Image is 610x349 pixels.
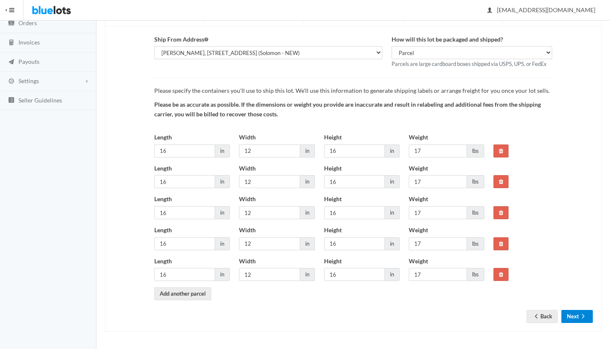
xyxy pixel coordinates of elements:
span: in [215,268,230,281]
ion-icon: paper plane [7,58,16,66]
span: in [385,237,400,250]
span: in [385,144,400,157]
label: Length [154,164,172,173]
small: Parcels are large cardboard boxes shipped via USPS, UPS, or FedEx [392,60,546,67]
label: Width [239,164,256,173]
label: Width [239,194,256,204]
span: Invoices [18,39,40,46]
span: in [300,206,315,219]
span: lbs [467,206,484,219]
span: Settings [18,77,39,84]
ion-icon: list box [7,97,16,105]
label: How will this lot be packaged and shipped? [392,35,503,45]
span: in [300,237,315,250]
span: in [215,237,230,250]
label: Height [324,226,342,235]
span: in [300,175,315,188]
label: Ship From Address [154,35,208,45]
label: Length [154,257,172,266]
span: Orders [18,19,37,26]
label: Height [324,194,342,204]
label: Weight [409,257,428,266]
ion-icon: cash [7,20,16,28]
span: in [385,175,400,188]
label: Weight [409,226,428,235]
span: lbs [467,268,484,281]
span: Seller Guidelines [18,97,62,104]
label: Weight [409,194,428,204]
span: in [215,206,230,219]
ion-icon: arrow forward [579,313,587,321]
button: Nextarrow forward [561,310,593,323]
span: in [300,144,315,157]
a: arrow backBack [527,310,558,323]
span: in [215,175,230,188]
span: Payouts [18,58,39,65]
a: Add another parcel [154,287,211,300]
span: lbs [467,144,484,157]
label: Height [324,164,342,173]
label: Length [154,133,172,142]
ion-icon: cog [7,78,16,86]
label: Weight [409,164,428,173]
ion-icon: arrow back [532,313,540,321]
ion-icon: person [485,7,494,15]
label: Width [239,257,256,266]
span: [EMAIL_ADDRESS][DOMAIN_NAME] [488,6,595,13]
label: Weight [409,133,428,142]
span: lbs [467,175,484,188]
label: Length [154,226,172,235]
label: Length [154,194,172,204]
span: in [300,268,315,281]
label: Width [239,226,256,235]
label: Height [324,257,342,266]
p: Please specify the containers you'll use to ship this lot. We'll use this information to generate... [154,86,552,96]
ion-icon: calculator [7,39,16,47]
label: Height [324,133,342,142]
strong: Please be as accurate as possible. If the dimensions or weight you provide are inaccurate and res... [154,101,541,118]
span: in [215,144,230,157]
span: in [385,268,400,281]
label: Width [239,133,256,142]
span: in [385,206,400,219]
span: lbs [467,237,484,250]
